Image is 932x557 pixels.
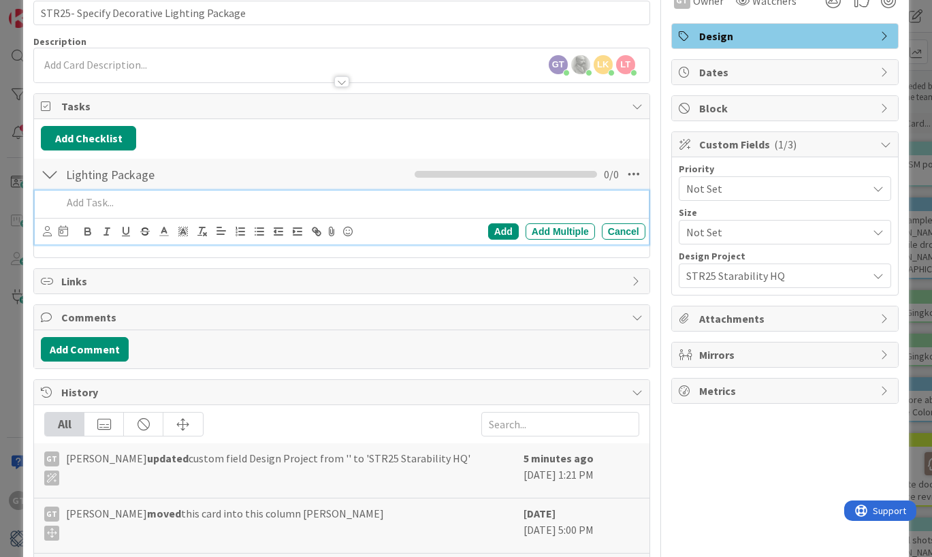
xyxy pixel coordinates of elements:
div: Add Multiple [526,223,595,240]
input: type card name here... [33,1,650,25]
span: STR25 Starability HQ [686,266,861,285]
input: Search... [481,412,639,436]
span: Attachments [699,311,873,327]
span: 0 / 0 [604,166,619,182]
span: Dates [699,64,873,80]
span: ( 1/3 ) [774,138,797,151]
input: Add Checklist... [61,162,317,187]
span: Tasks [61,98,625,114]
span: GT [549,55,568,74]
span: LK [594,55,613,74]
span: [PERSON_NAME] custom field Design Project from '' to 'STR25 Starability HQ' [66,450,470,486]
img: z2ljhaFx2XcmKtHH0XDNUfyWuC31CjDO.png [571,55,590,74]
span: Support [29,2,62,18]
b: moved [147,507,181,520]
b: [DATE] [524,507,556,520]
b: updated [147,451,189,465]
div: [DATE] 1:21 PM [524,450,639,491]
span: Not Set [686,223,861,242]
button: Add Comment [41,337,129,362]
span: Comments [61,309,625,325]
span: Description [33,35,86,48]
span: Block [699,100,873,116]
div: Design Project [679,251,891,261]
div: GT [44,451,59,466]
span: Design [699,28,873,44]
b: 5 minutes ago [524,451,594,465]
div: Add [488,223,519,240]
span: History [61,384,625,400]
button: Add Checklist [41,126,136,150]
span: Metrics [699,383,873,399]
span: Not Set [686,179,861,198]
div: GT [44,507,59,522]
div: All [45,413,84,436]
div: Size [679,208,891,217]
span: Links [61,273,625,289]
div: Priority [679,164,891,174]
span: [PERSON_NAME] this card into this column [PERSON_NAME] [66,505,384,541]
div: Cancel [602,223,645,240]
span: Custom Fields [699,136,873,153]
span: Mirrors [699,347,873,363]
div: [DATE] 5:00 PM [524,505,639,546]
span: LT [616,55,635,74]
